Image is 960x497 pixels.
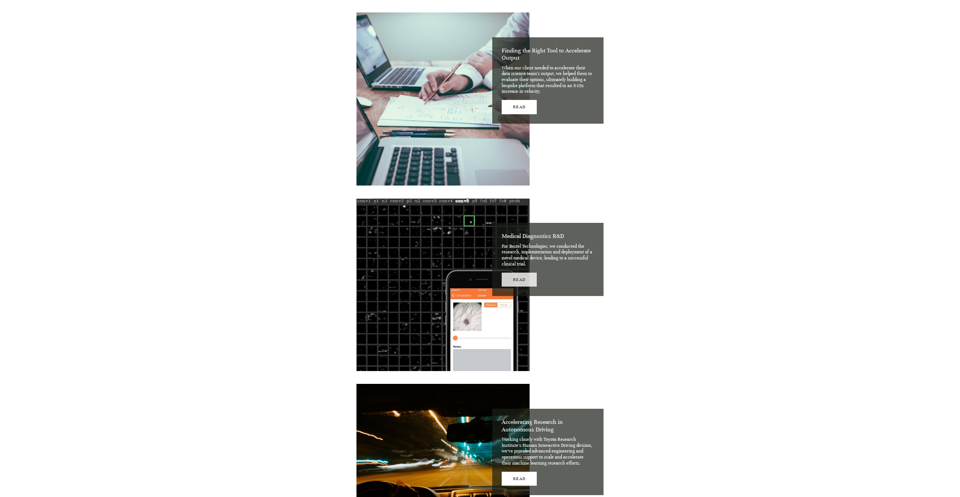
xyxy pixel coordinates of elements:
[502,244,594,267] p: For Bostel Technologies, we conducted the research, implementation and deployment of a novel medi...
[502,273,537,287] a: Read
[502,472,537,486] a: Read
[502,232,564,239] p: Medical Diagnostics R&D
[502,47,592,61] p: Finding the Right Tool to Accelerate Output
[502,100,537,114] a: Read
[502,418,564,433] p: Accelerating Research in Autonomous Driving
[502,65,594,95] p: When our client needed to accelerate their data science team’s output, we helped them to evaluate...
[502,437,594,466] p: Working closely with Toyota Research Institute’s Human Interactive Driving division, we’ve provid...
